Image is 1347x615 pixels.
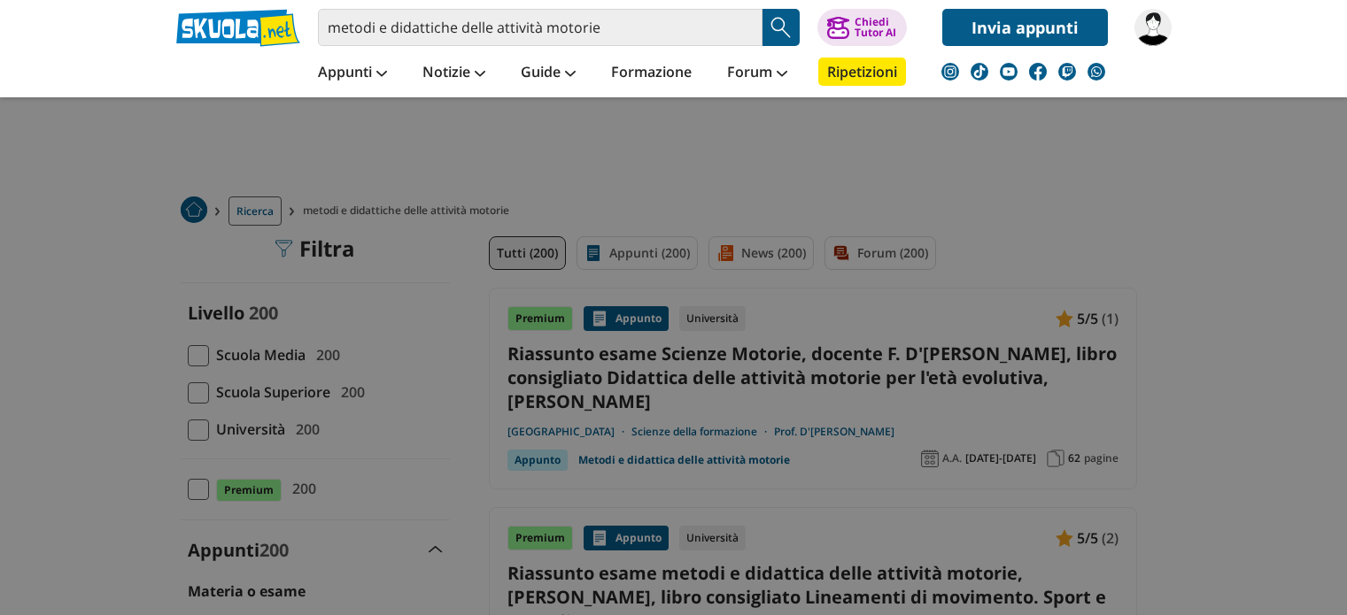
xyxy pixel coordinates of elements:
a: Forum [723,58,792,89]
button: Search Button [763,9,800,46]
img: tiktok [971,63,988,81]
a: Guide [516,58,580,89]
a: Appunti [314,58,391,89]
a: Invia appunti [942,9,1108,46]
img: youtube [1000,63,1018,81]
a: Notizie [418,58,490,89]
img: instagram [941,63,959,81]
button: ChiediTutor AI [817,9,907,46]
img: facebook [1029,63,1047,81]
div: Chiedi Tutor AI [855,17,896,38]
img: Cerca appunti, riassunti o versioni [768,14,794,41]
img: anto_castaldi [1134,9,1172,46]
a: Formazione [607,58,696,89]
a: Ripetizioni [818,58,906,86]
img: twitch [1058,63,1076,81]
img: WhatsApp [1088,63,1105,81]
input: Cerca appunti, riassunti o versioni [318,9,763,46]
